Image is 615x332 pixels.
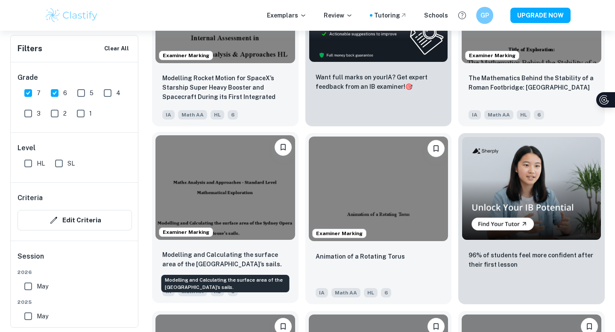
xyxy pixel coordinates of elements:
[63,88,67,98] span: 6
[155,135,295,240] img: Math AA IA example thumbnail: Modelling and Calculating the surface ar
[466,52,519,59] span: Examiner Marking
[309,137,448,241] img: Math AA IA example thumbnail: Animation of a Rotating Torus
[37,159,45,168] span: HL
[18,73,132,83] h6: Grade
[18,43,42,55] h6: Filters
[458,133,605,304] a: Thumbnail96% of students feel more confident after their first lesson
[462,137,601,240] img: Thumbnail
[228,110,238,119] span: 6
[480,11,490,20] h6: GP
[211,110,224,119] span: HL
[428,140,445,157] button: Bookmark
[469,73,594,92] p: The Mathematics Behind the Stability of a Roman Footbridge: The Dara Bridge
[162,110,175,119] span: IA
[161,275,290,292] div: Modelling and Calculating the surface area of the [GEOGRAPHIC_DATA]’s sails.
[469,250,594,269] p: 96% of students feel more confident after their first lesson
[381,288,391,297] span: 6
[275,139,292,156] button: Bookmark
[44,7,99,24] img: Clastify logo
[305,133,452,304] a: Examiner MarkingBookmarkAnimation of a Rotating TorusIAMath AAHL6
[316,73,442,91] p: Want full marks on your IA ? Get expert feedback from an IB examiner!
[484,110,513,119] span: Math AA
[18,251,132,268] h6: Session
[331,288,360,297] span: Math AA
[159,52,213,59] span: Examiner Marking
[455,8,469,23] button: Help and Feedback
[374,11,407,20] a: Tutoring
[162,250,288,269] p: Modelling and Calculating the surface area of the Sydney Opera House’s sails.
[152,133,299,304] a: Examiner MarkingBookmarkModelling and Calculating the surface area of the Sydney Opera House’s sa...
[18,193,43,203] h6: Criteria
[90,88,94,98] span: 5
[364,288,378,297] span: HL
[476,7,493,24] button: GP
[159,228,213,236] span: Examiner Marking
[178,110,207,119] span: Math AA
[267,11,307,20] p: Exemplars
[313,230,366,237] span: Examiner Marking
[102,42,131,55] button: Clear All
[534,110,544,119] span: 6
[510,8,571,23] button: UPGRADE NOW
[316,288,328,297] span: IA
[18,298,132,306] span: 2025
[18,268,132,276] span: 2026
[37,312,48,321] span: May
[405,83,413,90] span: 🎯
[37,282,48,291] span: May
[116,88,120,98] span: 4
[37,88,41,98] span: 7
[63,109,67,118] span: 2
[517,110,530,119] span: HL
[324,11,353,20] p: Review
[469,110,481,119] span: IA
[67,159,75,168] span: SL
[424,11,448,20] a: Schools
[37,109,41,118] span: 3
[162,73,288,102] p: Modelling Rocket Motion for SpaceX’s Starship Super Heavy Booster and Spacecraft During its First...
[89,109,92,118] span: 1
[18,210,132,230] button: Edit Criteria
[18,143,132,153] h6: Level
[316,252,405,261] p: Animation of a Rotating Torus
